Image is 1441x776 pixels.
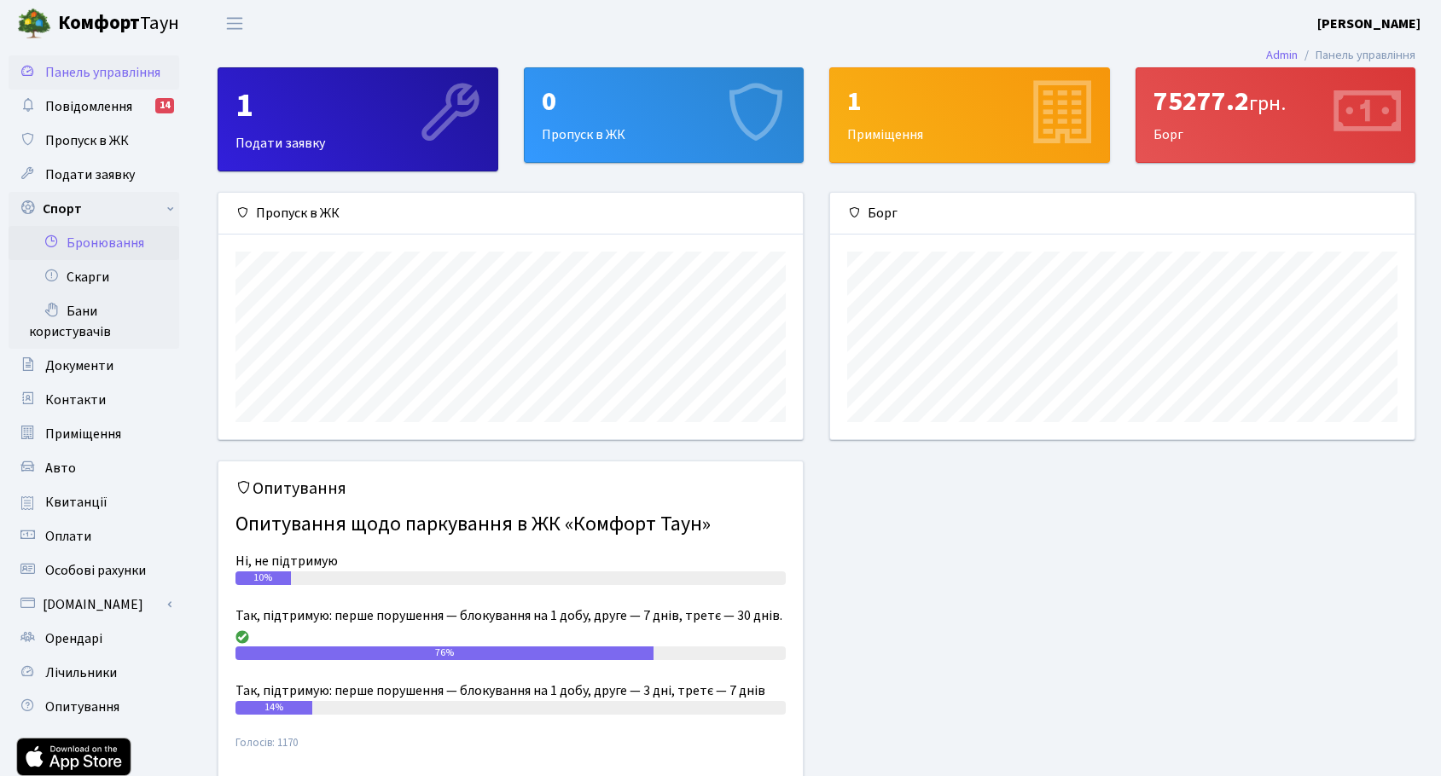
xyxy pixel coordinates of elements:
[9,690,179,724] a: Опитування
[45,131,129,150] span: Пропуск в ЖК
[9,192,179,226] a: Спорт
[235,506,786,544] h4: Опитування щодо паркування в ЖК «Комфорт Таун»
[218,193,803,235] div: Пропуск в ЖК
[213,9,256,38] button: Переключити навігацію
[1241,38,1441,73] nav: breadcrumb
[235,680,786,701] div: Так, підтримую: перше порушення — блокування на 1 добу, друге — 3 дні, третє — 7 днів
[45,493,107,512] span: Квитанції
[45,391,106,409] span: Контакти
[58,9,179,38] span: Таун
[9,417,179,451] a: Приміщення
[45,63,160,82] span: Панель управління
[9,519,179,553] a: Оплати
[9,622,179,656] a: Орендарі
[218,67,498,171] a: 1Подати заявку
[45,356,113,375] span: Документи
[45,629,102,648] span: Орендарі
[830,193,1415,235] div: Борг
[1317,14,1421,34] a: [PERSON_NAME]
[235,701,312,715] div: 14%
[45,97,132,116] span: Повідомлення
[45,561,146,580] span: Особові рахунки
[235,646,654,660] div: 76%
[235,478,786,499] h5: Опитування
[235,605,786,646] div: Так, підтримую: перше порушення — блокування на 1 добу, друге — 7 днів, третє — 30 днів.
[542,85,787,118] div: 0
[9,260,179,294] a: Скарги
[235,551,786,571] div: Ні, не підтримую
[45,698,119,716] span: Опитування
[9,90,179,124] a: Повідомлення14
[830,68,1109,162] div: Приміщення
[45,663,117,682] span: Лічильники
[9,349,179,383] a: Документи
[1298,46,1415,65] li: Панель управління
[525,68,804,162] div: Пропуск в ЖК
[155,98,174,113] div: 14
[235,735,786,765] small: Голосів: 1170
[9,485,179,519] a: Квитанції
[9,451,179,485] a: Авто
[1136,68,1415,162] div: Борг
[9,656,179,690] a: Лічильники
[235,85,480,126] div: 1
[847,85,1092,118] div: 1
[9,124,179,158] a: Пропуск в ЖК
[1249,89,1286,119] span: грн.
[524,67,805,163] a: 0Пропуск в ЖК
[9,553,179,588] a: Особові рахунки
[1153,85,1398,118] div: 75277.2
[1266,46,1298,64] a: Admin
[45,425,121,443] span: Приміщення
[17,7,51,41] img: logo.png
[9,55,179,90] a: Панель управління
[45,459,76,478] span: Авто
[9,383,179,417] a: Контакти
[45,527,91,546] span: Оплати
[9,588,179,622] a: [DOMAIN_NAME]
[9,294,179,349] a: Бани користувачів
[45,165,135,184] span: Подати заявку
[58,9,140,37] b: Комфорт
[218,68,497,171] div: Подати заявку
[1317,14,1421,33] b: [PERSON_NAME]
[829,67,1110,163] a: 1Приміщення
[9,158,179,192] a: Подати заявку
[235,571,291,585] div: 10%
[9,226,179,260] a: Бронювання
